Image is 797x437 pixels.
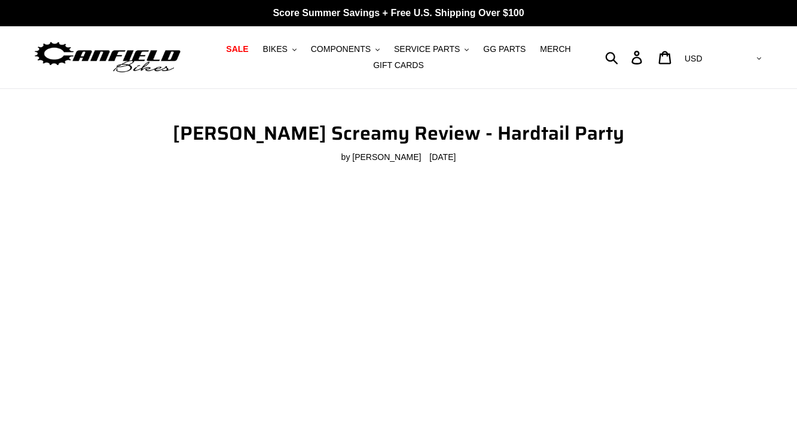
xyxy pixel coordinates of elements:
[373,60,424,70] span: GIFT CARDS
[129,122,668,144] h1: [PERSON_NAME] Screamy Review - Hardtail Party
[257,41,303,57] button: BIKES
[311,44,371,54] span: COMPONENTS
[394,44,460,54] span: SERVICE PARTS
[534,41,576,57] a: MERCH
[429,152,456,162] time: [DATE]
[367,57,430,73] a: GIFT CARDS
[220,41,254,57] a: SALE
[341,151,422,164] span: by [PERSON_NAME]
[388,41,475,57] button: SERVICE PARTS
[540,44,570,54] span: MERCH
[305,41,386,57] button: COMPONENTS
[33,39,182,76] img: Canfield Bikes
[477,41,532,57] a: GG PARTS
[263,44,288,54] span: BIKES
[483,44,526,54] span: GG PARTS
[226,44,248,54] span: SALE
